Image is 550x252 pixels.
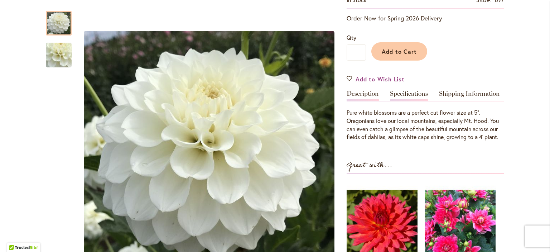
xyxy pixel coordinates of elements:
a: Description [347,90,379,101]
div: Detailed Product Info [347,90,504,141]
img: MT. HOOD [33,31,85,79]
p: Pure white blossoms are a perfect cut flower size at 5". Oregonians love our local mountains, esp... [347,109,504,141]
strong: Great with... [347,159,392,171]
a: Specifications [390,90,428,101]
span: Add to Cart [382,48,417,55]
span: Add to Wish List [356,75,405,83]
a: Shipping Information [439,90,500,101]
iframe: Launch Accessibility Center [5,227,25,247]
p: Order Now for Spring 2026 Delivery [347,14,504,23]
a: Add to Wish List [347,75,405,83]
button: Add to Cart [371,42,427,61]
div: MT. HOOD [46,35,72,67]
div: MT. HOOD [46,4,79,35]
span: Qty [347,34,356,41]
